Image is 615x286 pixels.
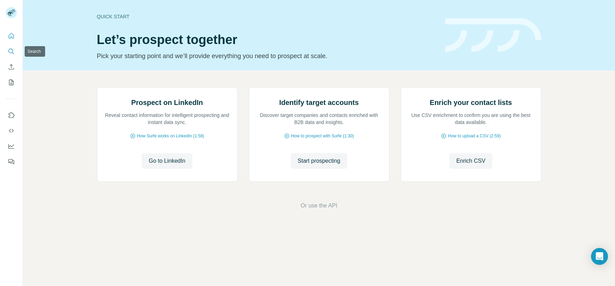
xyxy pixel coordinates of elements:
[256,112,382,126] p: Discover target companies and contacts enriched with B2B data and insights.
[298,157,340,165] span: Start prospecting
[97,51,437,61] p: Pick your starting point and we’ll provide everything you need to prospect at scale.
[291,153,348,169] button: Start prospecting
[131,98,203,107] h2: Prospect on LinkedIn
[6,30,17,42] button: Quick start
[445,18,541,52] img: banner
[448,133,500,139] span: How to upload a CSV (2:59)
[149,157,185,165] span: Go to LinkedIn
[137,133,204,139] span: How Surfe works on LinkedIn (1:58)
[6,45,17,58] button: Search
[408,112,534,126] p: Use CSV enrichment to confirm you are using the best data available.
[6,155,17,168] button: Feedback
[6,124,17,137] button: Use Surfe API
[430,98,512,107] h2: Enrich your contact lists
[97,13,437,20] div: Quick start
[301,201,337,210] button: Or use the API
[279,98,359,107] h2: Identify target accounts
[6,140,17,153] button: Dashboard
[6,76,17,89] button: My lists
[291,133,354,139] span: How to prospect with Surfe (1:30)
[97,33,437,47] h1: Let’s prospect together
[142,153,192,169] button: Go to LinkedIn
[456,157,486,165] span: Enrich CSV
[104,112,230,126] p: Reveal contact information for intelligent prospecting and instant data sync.
[6,61,17,73] button: Enrich CSV
[449,153,493,169] button: Enrich CSV
[6,109,17,122] button: Use Surfe on LinkedIn
[591,248,608,265] div: Open Intercom Messenger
